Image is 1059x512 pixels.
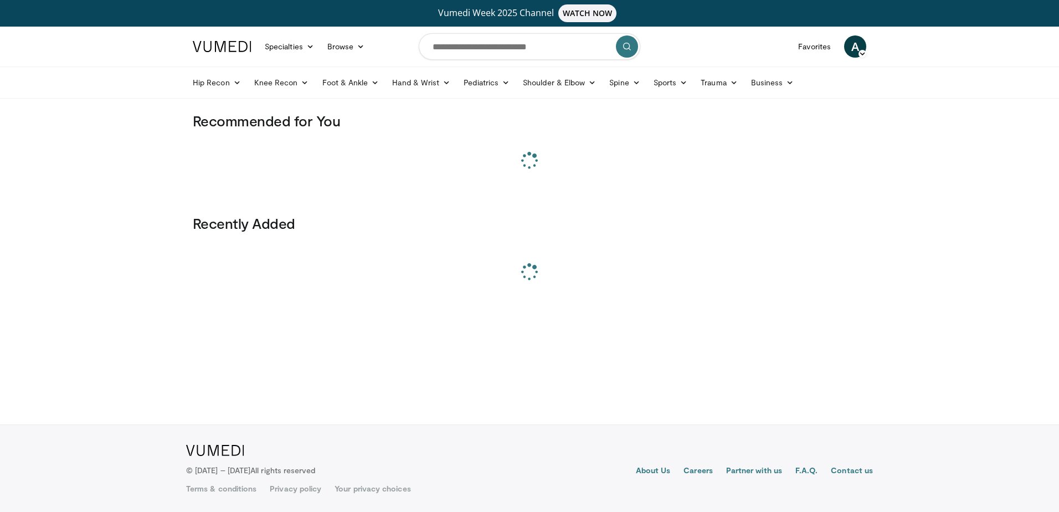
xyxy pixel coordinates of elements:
a: Favorites [791,35,837,58]
a: Hip Recon [186,71,248,94]
a: Contact us [831,465,873,478]
a: Sports [647,71,695,94]
a: Partner with us [726,465,782,478]
a: Hand & Wrist [385,71,457,94]
a: Vumedi Week 2025 ChannelWATCH NOW [194,4,865,22]
img: VuMedi Logo [186,445,244,456]
a: Knee Recon [248,71,316,94]
h3: Recommended for You [193,112,866,130]
a: F.A.Q. [795,465,818,478]
span: WATCH NOW [558,4,617,22]
a: About Us [636,465,671,478]
p: © [DATE] – [DATE] [186,465,316,476]
a: Trauma [694,71,744,94]
a: Business [744,71,801,94]
a: Specialties [258,35,321,58]
a: Browse [321,35,372,58]
a: Foot & Ankle [316,71,386,94]
img: VuMedi Logo [193,41,251,52]
a: Careers [683,465,713,478]
a: Privacy policy [270,483,321,494]
a: A [844,35,866,58]
a: Your privacy choices [335,483,410,494]
a: Spine [603,71,646,94]
h3: Recently Added [193,214,866,232]
span: All rights reserved [250,465,315,475]
a: Pediatrics [457,71,516,94]
a: Terms & conditions [186,483,256,494]
input: Search topics, interventions [419,33,640,60]
a: Shoulder & Elbow [516,71,603,94]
